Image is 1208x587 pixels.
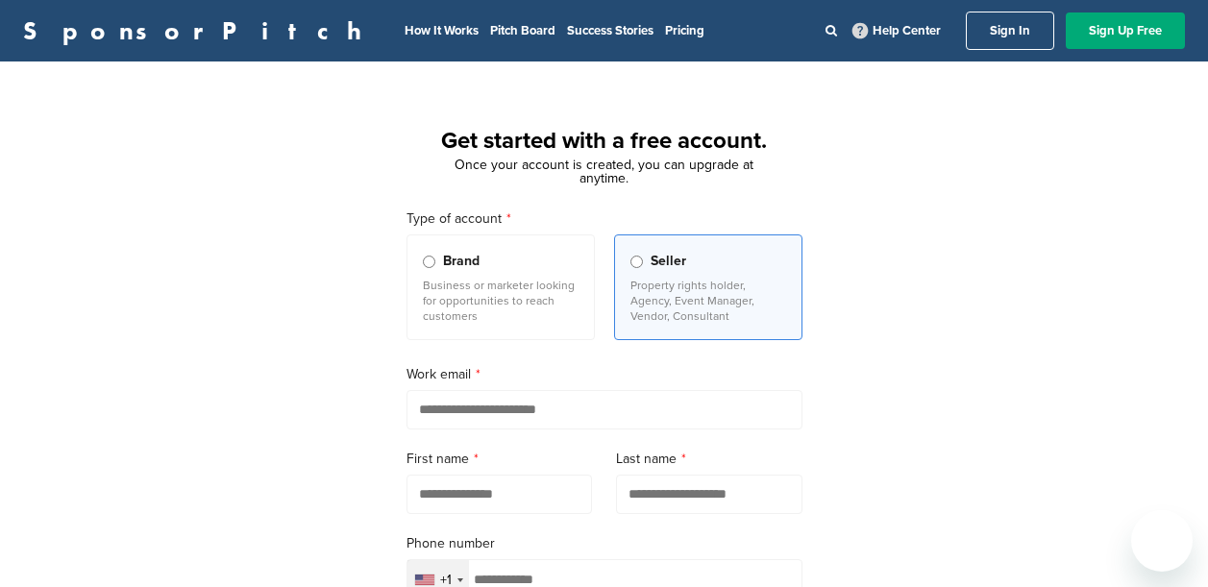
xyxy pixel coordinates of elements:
[423,256,435,268] input: Brand Business or marketer looking for opportunities to reach customers
[407,364,802,385] label: Work email
[407,449,593,470] label: First name
[383,124,826,159] h1: Get started with a free account.
[567,23,653,38] a: Success Stories
[455,157,753,186] span: Once your account is created, you can upgrade at anytime.
[440,574,452,587] div: +1
[490,23,555,38] a: Pitch Board
[616,449,802,470] label: Last name
[630,278,786,324] p: Property rights holder, Agency, Event Manager, Vendor, Consultant
[1131,510,1193,572] iframe: Button to launch messaging window
[966,12,1054,50] a: Sign In
[407,208,802,230] label: Type of account
[1066,12,1185,49] a: Sign Up Free
[423,278,579,324] p: Business or marketer looking for opportunities to reach customers
[651,251,686,272] span: Seller
[23,18,374,43] a: SponsorPitch
[443,251,480,272] span: Brand
[630,256,643,268] input: Seller Property rights holder, Agency, Event Manager, Vendor, Consultant
[665,23,704,38] a: Pricing
[407,533,802,554] label: Phone number
[405,23,479,38] a: How It Works
[849,19,945,42] a: Help Center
